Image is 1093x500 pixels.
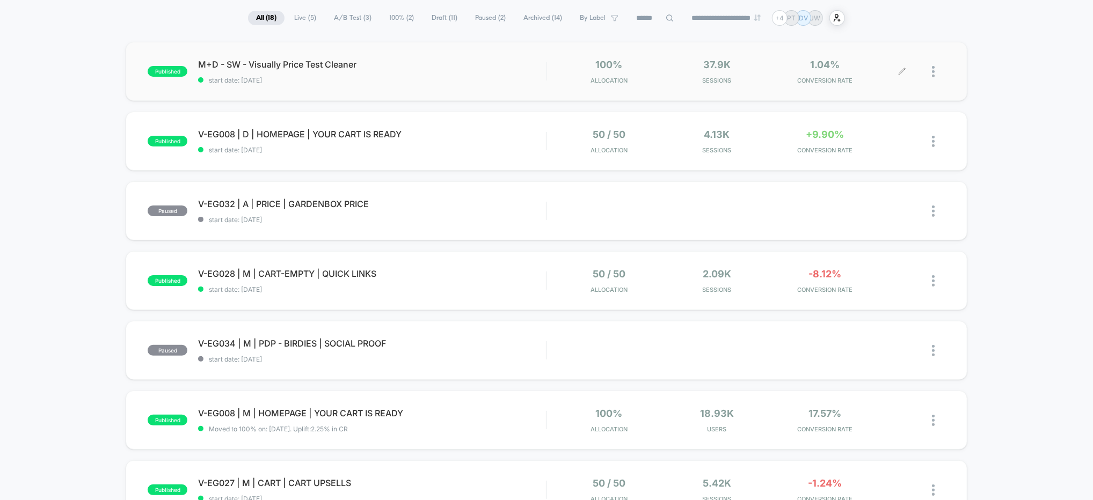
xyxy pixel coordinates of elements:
span: Allocation [591,286,628,293]
span: start date: [DATE] [198,76,546,84]
span: paused [148,345,187,356]
span: published [148,275,187,286]
span: Paused ( 2 ) [467,11,514,25]
span: V-EG027 | M | CART | CART UPSELLS [198,477,546,488]
span: 2.09k [703,268,731,280]
span: Archived ( 14 ) [515,11,570,25]
span: Sessions [666,77,768,84]
span: Users [666,425,768,433]
p: JW [810,14,820,22]
span: All ( 18 ) [248,11,285,25]
img: close [932,415,935,426]
span: V-EG034 | M | PDP - BIRDIES | SOCIAL PROOF [198,338,546,349]
span: Moved to 100% on: [DATE] . Uplift: 2.25% in CR [209,425,348,433]
span: 50 / 50 [593,477,625,489]
img: close [932,205,935,217]
span: start date: [DATE] [198,355,546,363]
span: V-EG028 | M | CART-EMPTY | QUICK LINKS [198,268,546,279]
span: 5.42k [703,477,731,489]
span: 18.93k [700,408,734,419]
span: CONVERSION RATE [774,146,876,154]
span: start date: [DATE] [198,285,546,293]
img: close [932,136,935,147]
span: M+D - SW - Visually Price Test Cleaner [198,59,546,70]
span: start date: [DATE] [198,146,546,154]
span: CONVERSION RATE [774,77,876,84]
span: 50 / 50 [593,268,625,280]
span: Sessions [666,146,768,154]
span: CONVERSION RATE [774,425,876,433]
span: 100% ( 2 ) [381,11,422,25]
img: end [754,14,761,21]
p: PT [788,14,796,22]
span: V-EG032 | A | PRICE | GARDENBOX PRICE [198,198,546,209]
span: 100% [595,59,622,70]
span: 17.57% [808,408,841,419]
span: A/B Test ( 3 ) [326,11,380,25]
span: By Label [580,14,606,22]
span: Live ( 5 ) [286,11,324,25]
span: 100% [595,408,622,419]
span: published [148,66,187,77]
span: V-EG008 | M | HOMEPAGE | YOUR CART IS READY [198,408,546,418]
span: Allocation [591,146,628,154]
span: V-EG008 | D | HOMEPAGE | YOUR CART IS READY [198,129,546,139]
span: paused [148,205,187,216]
span: 1.04% [810,59,840,70]
img: close [932,484,935,496]
span: -1.24% [808,477,842,489]
span: Allocation [591,425,628,433]
span: Sessions [666,286,768,293]
span: +9.90% [806,129,844,140]
img: close [932,66,935,77]
span: Allocation [591,77,628,84]
div: + 4 [772,10,788,26]
span: 37.9k [703,59,731,70]
p: DV [799,14,808,22]
span: Draft ( 11 ) [424,11,465,25]
span: start date: [DATE] [198,216,546,224]
span: published [148,136,187,146]
span: 4.13k [704,129,730,140]
img: close [932,345,935,356]
span: CONVERSION RATE [774,286,876,293]
span: published [148,484,187,495]
span: published [148,415,187,425]
span: 50 / 50 [593,129,625,140]
img: close [932,275,935,286]
span: -8.12% [808,268,841,280]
